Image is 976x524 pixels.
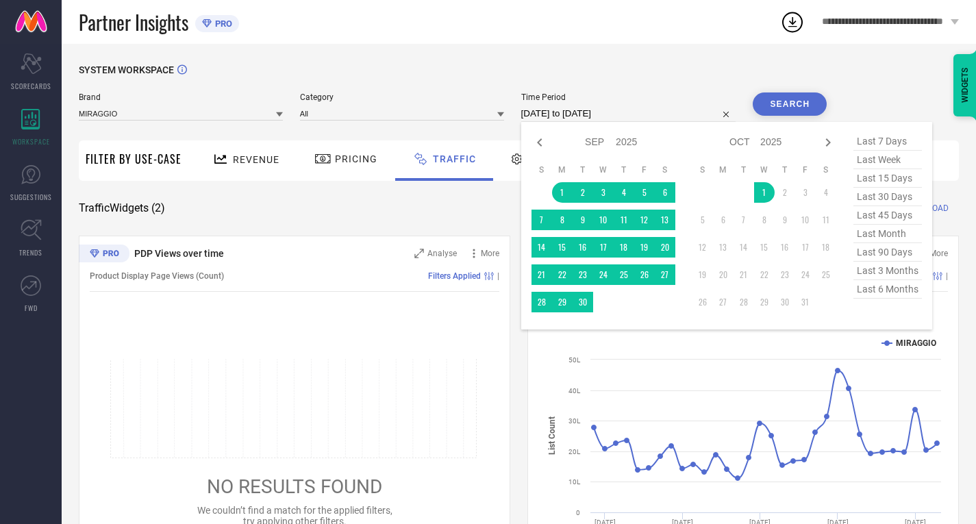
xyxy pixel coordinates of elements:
[568,387,581,395] text: 40L
[521,105,736,122] input: Select time period
[634,182,655,203] td: Fri Sep 05 2025
[552,264,573,285] td: Mon Sep 22 2025
[853,206,922,225] span: last 45 days
[593,164,614,175] th: Wednesday
[11,81,51,91] span: SCORECARDS
[593,264,614,285] td: Wed Sep 24 2025
[754,210,775,230] td: Wed Oct 08 2025
[853,243,922,262] span: last 90 days
[134,248,224,259] span: PDP Views over time
[753,92,827,116] button: Search
[692,210,713,230] td: Sun Oct 05 2025
[79,245,129,265] div: Premium
[531,164,552,175] th: Sunday
[614,264,634,285] td: Thu Sep 25 2025
[427,249,457,258] span: Analyse
[212,18,232,29] span: PRO
[576,509,580,516] text: 0
[12,136,50,147] span: WORKSPACE
[655,164,675,175] th: Saturday
[547,416,557,455] tspan: List Count
[573,292,593,312] td: Tue Sep 30 2025
[531,237,552,258] td: Sun Sep 14 2025
[634,164,655,175] th: Friday
[692,164,713,175] th: Sunday
[775,264,795,285] td: Thu Oct 23 2025
[655,210,675,230] td: Sat Sep 13 2025
[233,154,279,165] span: Revenue
[552,292,573,312] td: Mon Sep 29 2025
[300,92,504,102] span: Category
[692,264,713,285] td: Sun Oct 19 2025
[634,264,655,285] td: Fri Sep 26 2025
[335,153,377,164] span: Pricing
[568,448,581,456] text: 20L
[568,417,581,425] text: 30L
[414,249,424,258] svg: Zoom
[614,237,634,258] td: Thu Sep 18 2025
[816,264,836,285] td: Sat Oct 25 2025
[19,247,42,258] span: TRENDS
[754,292,775,312] td: Wed Oct 29 2025
[634,210,655,230] td: Fri Sep 12 2025
[521,92,736,102] span: Time Period
[79,64,174,75] span: SYSTEM WORKSPACE
[929,249,948,258] span: More
[10,192,52,202] span: SUGGESTIONS
[531,264,552,285] td: Sun Sep 21 2025
[795,237,816,258] td: Fri Oct 17 2025
[853,225,922,243] span: last month
[795,164,816,175] th: Friday
[754,164,775,175] th: Wednesday
[853,280,922,299] span: last 6 months
[816,164,836,175] th: Saturday
[946,271,948,281] span: |
[713,210,734,230] td: Mon Oct 06 2025
[655,237,675,258] td: Sat Sep 20 2025
[734,210,754,230] td: Tue Oct 07 2025
[573,182,593,203] td: Tue Sep 02 2025
[573,264,593,285] td: Tue Sep 23 2025
[433,153,476,164] span: Traffic
[713,237,734,258] td: Mon Oct 13 2025
[713,164,734,175] th: Monday
[692,237,713,258] td: Sun Oct 12 2025
[754,264,775,285] td: Wed Oct 22 2025
[207,475,382,498] span: NO RESULTS FOUND
[531,134,548,151] div: Previous month
[775,292,795,312] td: Thu Oct 30 2025
[634,237,655,258] td: Fri Sep 19 2025
[614,210,634,230] td: Thu Sep 11 2025
[497,271,499,281] span: |
[816,210,836,230] td: Sat Oct 11 2025
[713,292,734,312] td: Mon Oct 27 2025
[795,292,816,312] td: Fri Oct 31 2025
[896,338,936,348] text: MIRAGGIO
[775,210,795,230] td: Thu Oct 09 2025
[853,188,922,206] span: last 30 days
[795,182,816,203] td: Fri Oct 03 2025
[481,249,499,258] span: More
[614,182,634,203] td: Thu Sep 04 2025
[79,92,283,102] span: Brand
[552,182,573,203] td: Mon Sep 01 2025
[853,132,922,151] span: last 7 days
[79,201,165,215] span: Traffic Widgets ( 2 )
[531,210,552,230] td: Sun Sep 07 2025
[816,182,836,203] td: Sat Oct 04 2025
[795,210,816,230] td: Fri Oct 10 2025
[573,210,593,230] td: Tue Sep 09 2025
[655,182,675,203] td: Sat Sep 06 2025
[552,210,573,230] td: Mon Sep 08 2025
[734,292,754,312] td: Tue Oct 28 2025
[853,262,922,280] span: last 3 months
[573,237,593,258] td: Tue Sep 16 2025
[25,303,38,313] span: FWD
[734,237,754,258] td: Tue Oct 14 2025
[531,292,552,312] td: Sun Sep 28 2025
[593,237,614,258] td: Wed Sep 17 2025
[568,356,581,364] text: 50L
[552,164,573,175] th: Monday
[754,182,775,203] td: Wed Oct 01 2025
[816,237,836,258] td: Sat Oct 18 2025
